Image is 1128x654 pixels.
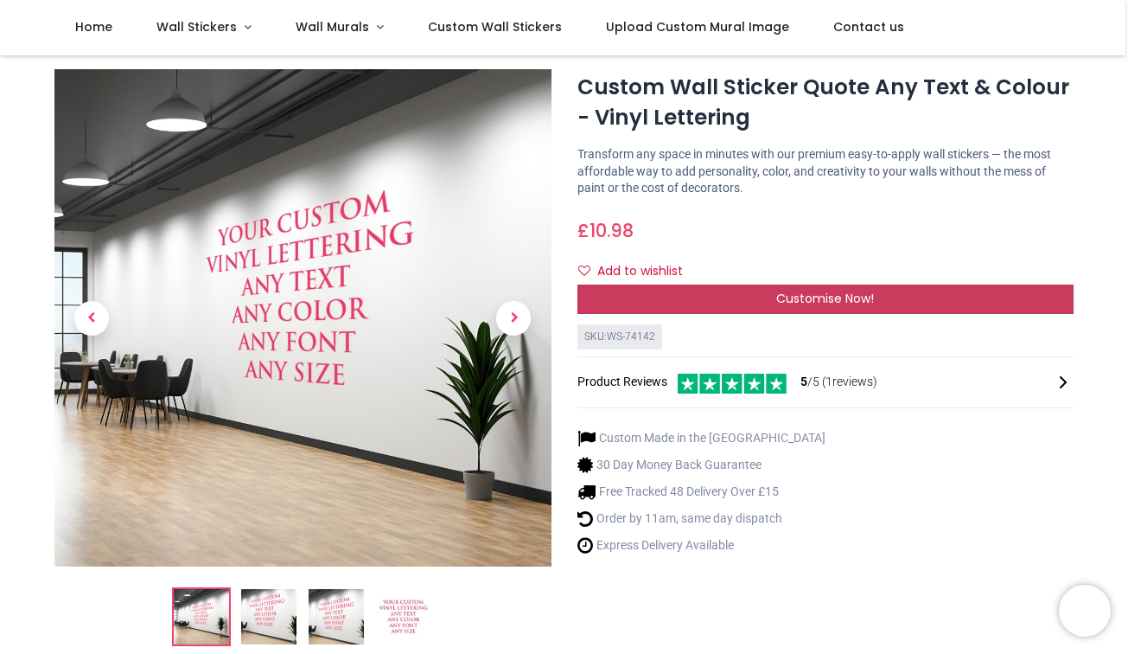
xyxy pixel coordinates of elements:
span: Customise Now! [776,290,874,307]
span: Wall Murals [296,18,369,35]
li: 30 Day Money Back Guarantee [577,456,825,474]
img: WS-74142-04 [376,589,431,644]
span: Contact us [833,18,904,35]
span: Upload Custom Mural Image [606,18,789,35]
span: /5 ( 1 reviews) [800,374,877,391]
li: Order by 11am, same day dispatch [577,510,825,528]
span: Wall Stickers [156,18,237,35]
div: Product Reviews [577,371,1074,394]
li: Custom Made in the [GEOGRAPHIC_DATA] [577,429,825,447]
span: 10.98 [589,218,634,243]
a: Next [476,144,551,492]
div: SKU: WS-74142 [577,324,662,349]
span: Custom Wall Stickers [428,18,562,35]
span: 5 [800,375,807,388]
span: £ [577,218,634,243]
img: WS-74142-02 [241,589,296,644]
span: Home [75,18,112,35]
li: Free Tracked 48 Delivery Over £15 [577,483,825,501]
span: Next [496,301,531,336]
h1: Custom Wall Sticker Quote Any Text & Colour - Vinyl Lettering [577,73,1074,132]
img: Custom Wall Sticker Quote Any Text & Colour - Vinyl Lettering [174,589,229,644]
li: Express Delivery Available [577,536,825,555]
a: Previous [54,144,129,492]
i: Add to wishlist [578,265,590,277]
span: Previous [74,301,109,336]
img: Custom Wall Sticker Quote Any Text & Colour - Vinyl Lettering [54,69,551,567]
button: Add to wishlistAdd to wishlist [577,257,698,286]
iframe: Brevo live chat [1059,585,1111,637]
p: Transform any space in minutes with our premium easy-to-apply wall stickers — the most affordable... [577,146,1074,197]
img: WS-74142-03 [309,589,364,644]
